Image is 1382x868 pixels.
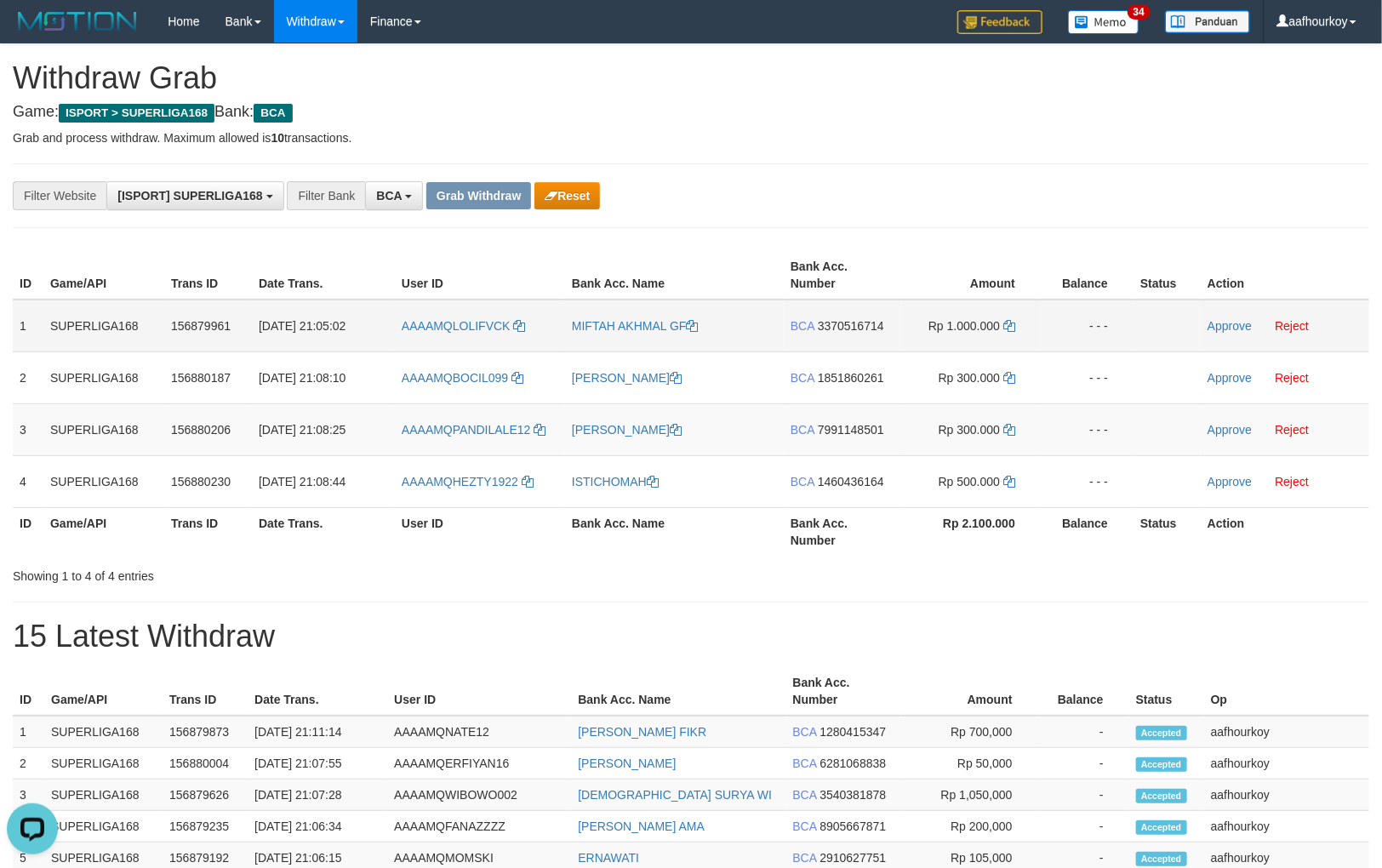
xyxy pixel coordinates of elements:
span: [DATE] 21:08:44 [259,475,345,488]
span: Copy 1280415347 to clipboard [819,725,886,739]
div: Filter Website [13,181,106,210]
th: User ID [387,667,571,716]
th: Date Trans. [252,251,395,300]
span: [DATE] 21:05:02 [259,319,345,333]
td: 4 [13,455,43,507]
th: Date Trans. [252,507,395,556]
th: Game/API [43,507,164,556]
th: ID [13,507,43,556]
td: [DATE] 21:07:28 [248,779,387,811]
td: Rp 50,000 [901,748,1038,779]
th: Trans ID [164,251,252,300]
td: [DATE] 21:06:34 [248,811,387,842]
td: 3 [13,779,44,811]
td: [DATE] 21:07:55 [248,748,387,779]
span: Accepted [1136,726,1187,740]
button: BCA [365,181,423,210]
td: 1 [13,300,43,352]
td: Rp 1,050,000 [901,779,1038,811]
img: Feedback.jpg [957,10,1042,34]
td: - [1038,811,1129,842]
span: Accepted [1136,757,1187,772]
span: BCA [791,371,814,385]
a: Approve [1208,371,1252,385]
a: Approve [1208,475,1252,488]
td: 156879235 [163,811,248,842]
th: Bank Acc. Name [571,667,785,716]
th: User ID [395,507,565,556]
td: SUPERLIGA168 [44,748,163,779]
td: 2 [13,351,43,403]
a: Approve [1208,423,1252,437]
span: BCA [791,319,814,333]
td: SUPERLIGA168 [43,403,164,455]
th: Status [1129,667,1204,716]
span: Copy 7991148501 to clipboard [818,423,884,437]
th: Balance [1041,507,1134,556]
p: Grab and process withdraw. Maximum allowed is transactions. [13,129,1369,146]
a: [PERSON_NAME] [572,371,682,385]
img: MOTION_logo.png [13,9,142,34]
a: Copy 1000000 to clipboard [1003,319,1015,333]
img: Button%20Memo.svg [1068,10,1139,34]
a: [PERSON_NAME] [578,757,676,770]
span: Accepted [1136,852,1187,866]
th: Action [1201,251,1369,300]
button: Reset [534,182,600,209]
th: Trans ID [163,667,248,716]
th: Amount [901,667,1038,716]
th: Bank Acc. Name [565,507,784,556]
button: Grab Withdraw [426,182,531,209]
th: Action [1201,507,1369,556]
span: AAAAMQBOCIL099 [402,371,508,385]
span: Copy 3370516714 to clipboard [818,319,884,333]
td: SUPERLIGA168 [43,300,164,352]
th: Balance [1038,667,1129,716]
a: Reject [1275,475,1309,488]
th: ID [13,251,43,300]
a: AAAAMQLOLIFVCK [402,319,525,333]
span: Rp 1.000.000 [928,319,1000,333]
th: Bank Acc. Number [784,507,901,556]
td: - [1038,748,1129,779]
a: Reject [1275,371,1309,385]
td: Rp 200,000 [901,811,1038,842]
a: AAAAMQHEZTY1922 [402,475,534,488]
a: Approve [1208,319,1252,333]
th: Rp 2.100.000 [901,507,1041,556]
strong: 10 [271,131,284,145]
td: 156880004 [163,748,248,779]
span: AAAAMQLOLIFVCK [402,319,511,333]
span: ISPORT > SUPERLIGA168 [59,104,214,123]
span: Copy 6281068838 to clipboard [819,757,886,770]
button: [ISPORT] SUPERLIGA168 [106,181,283,210]
td: SUPERLIGA168 [44,779,163,811]
th: Amount [901,251,1041,300]
td: AAAAMQWIBOWO002 [387,779,571,811]
span: AAAAMQHEZTY1922 [402,475,518,488]
span: 156879961 [171,319,231,333]
span: BCA [376,189,402,203]
td: 3 [13,403,43,455]
th: Balance [1041,251,1134,300]
td: Rp 700,000 [901,716,1038,748]
th: Op [1204,667,1369,716]
td: SUPERLIGA168 [43,351,164,403]
td: - - - [1041,455,1134,507]
a: Copy 500000 to clipboard [1003,475,1015,488]
span: Copy 1851860261 to clipboard [818,371,884,385]
td: - - - [1041,351,1134,403]
a: Reject [1275,423,1309,437]
td: aafhourkoy [1204,716,1369,748]
span: Accepted [1136,820,1187,835]
td: AAAAMQFANAZZZZ [387,811,571,842]
a: AAAAMQPANDILALE12 [402,423,545,437]
span: BCA [254,104,292,123]
td: - [1038,716,1129,748]
th: ID [13,667,44,716]
th: Date Trans. [248,667,387,716]
span: Rp 300.000 [939,423,1000,437]
div: Filter Bank [287,181,365,210]
span: Copy 8905667871 to clipboard [819,819,886,833]
span: [ISPORT] SUPERLIGA168 [117,189,262,203]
